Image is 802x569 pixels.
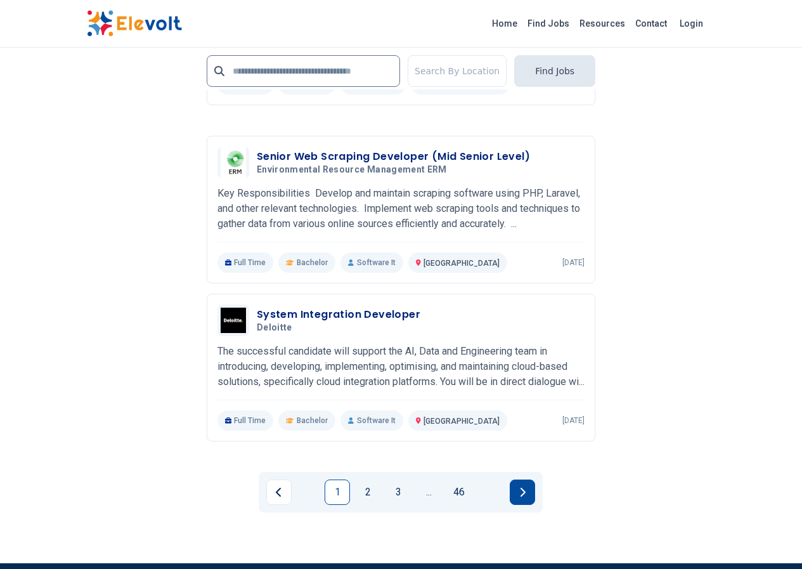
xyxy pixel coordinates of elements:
a: Find Jobs [522,13,574,34]
a: Page 2 [355,480,380,505]
a: Page 46 [446,480,472,505]
span: Bachelor [297,258,328,268]
a: Page 3 [385,480,411,505]
p: Software It [340,252,403,273]
a: Page 1 is your current page [325,480,350,505]
p: [DATE] [562,415,585,426]
span: [GEOGRAPHIC_DATA] [424,259,500,268]
ul: Pagination [266,480,535,505]
p: Software It [340,410,403,431]
span: Deloitte [257,322,292,334]
a: Next page [510,480,535,505]
a: Previous page [266,480,292,505]
a: Contact [630,13,672,34]
a: Jump forward [416,480,441,505]
img: Environmental Resource Management ERM [221,147,246,178]
iframe: Advertisement [611,57,741,438]
img: Deloitte [221,308,246,333]
span: Environmental Resource Management ERM [257,164,447,176]
p: Full Time [217,252,274,273]
span: Bachelor [297,415,328,426]
h3: System Integration Developer [257,307,420,322]
p: [DATE] [562,258,585,268]
a: Resources [574,13,630,34]
span: [GEOGRAPHIC_DATA] [424,417,500,426]
p: The successful candidate will support the AI, Data and Engineering team in introducing, developin... [217,344,585,389]
a: Environmental Resource Management ERMSenior Web Scraping Developer (Mid Senior Level)Environmenta... [217,147,585,273]
a: DeloitteSystem Integration DeveloperDeloitteThe successful candidate will support the AI, Data an... [217,304,585,431]
h3: Senior Web Scraping Developer (Mid Senior Level) [257,149,530,164]
a: Home [487,13,522,34]
p: Full Time [217,410,274,431]
a: Login [672,11,711,36]
img: Elevolt [87,10,182,37]
button: Find Jobs [514,55,595,87]
p: Key Responsibilities Develop and maintain scraping software using PHP, Laravel, and other relevan... [217,186,585,232]
iframe: Advertisement [87,25,217,482]
iframe: Chat Widget [739,508,802,569]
